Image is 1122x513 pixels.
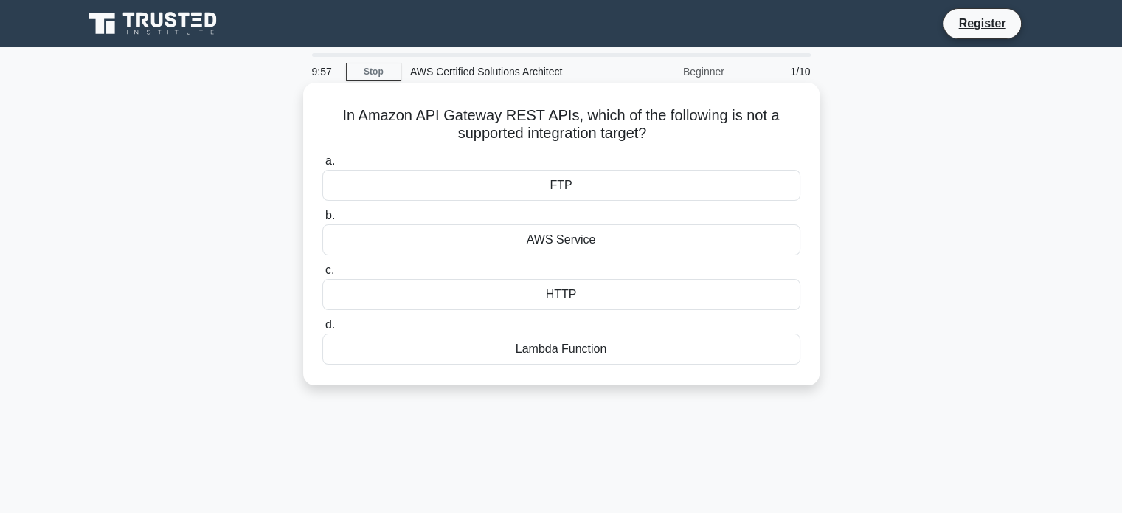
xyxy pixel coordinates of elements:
[604,57,733,86] div: Beginner
[325,154,335,167] span: a.
[325,209,335,221] span: b.
[322,334,800,365] div: Lambda Function
[322,170,800,201] div: FTP
[325,318,335,331] span: d.
[325,264,334,276] span: c.
[303,57,346,86] div: 9:57
[401,57,604,86] div: AWS Certified Solutions Architect
[321,106,802,143] h5: In Amazon API Gateway REST APIs, which of the following is not a supported integration target?
[322,224,800,255] div: AWS Service
[949,14,1014,32] a: Register
[733,57,820,86] div: 1/10
[322,279,800,310] div: HTTP
[346,63,401,81] a: Stop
